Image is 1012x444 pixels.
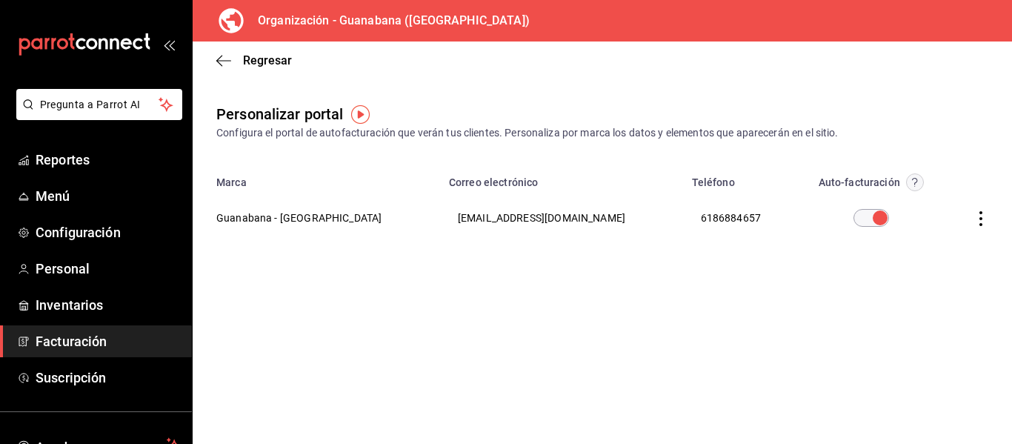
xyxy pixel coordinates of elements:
[440,165,683,191] th: Correo electrónico
[36,331,180,351] span: Facturación
[10,107,182,123] a: Pregunta a Parrot AI
[193,191,440,245] th: Guanabana - [GEOGRAPHIC_DATA]
[36,259,180,279] span: Personal
[246,12,530,30] h3: Organización - Guanabana ([GEOGRAPHIC_DATA])
[216,103,344,125] div: Personalizar portal
[243,53,292,67] span: Regresar
[216,125,988,141] div: Configura el portal de autofacturación que verán tus clientes. Personaliza por marca los datos y ...
[36,368,180,388] span: Suscripción
[36,295,180,315] span: Inventarios
[163,39,175,50] button: open_drawer_menu
[683,165,798,191] th: Teléfono
[683,191,798,245] th: 6186884657
[40,97,159,113] span: Pregunta a Parrot AI
[797,165,945,191] th: Auto-facturación
[36,186,180,206] span: Menú
[16,89,182,120] button: Pregunta a Parrot AI
[193,165,440,191] th: Marca
[216,53,292,67] button: Regresar
[440,191,683,245] th: [EMAIL_ADDRESS][DOMAIN_NAME]
[36,222,180,242] span: Configuración
[36,150,180,170] span: Reportes
[351,105,370,124] img: Tooltip marker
